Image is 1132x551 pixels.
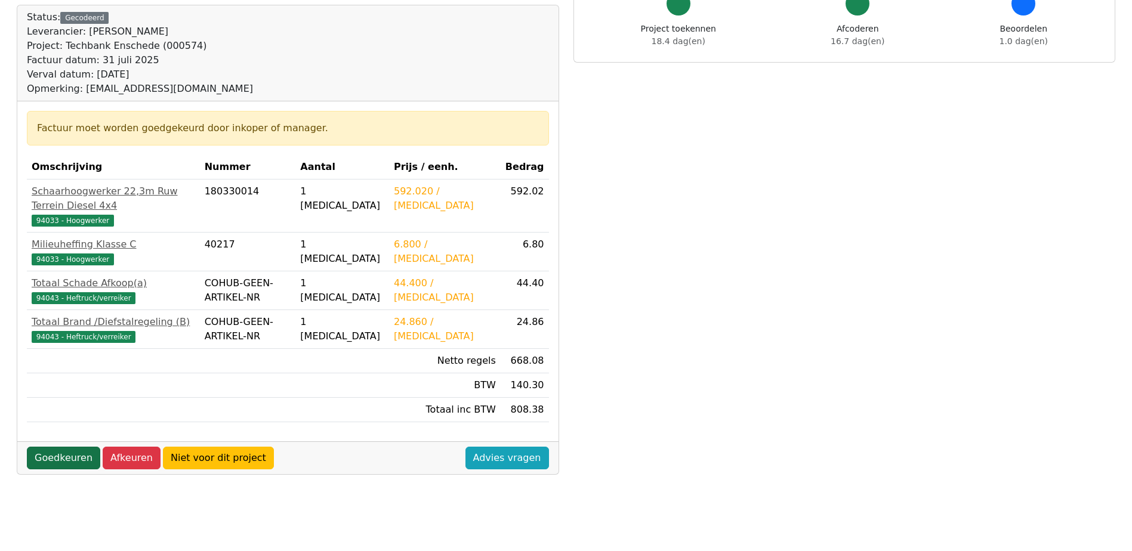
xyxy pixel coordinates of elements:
a: Afkeuren [103,447,161,469]
div: Beoordelen [1000,23,1048,48]
a: Goedkeuren [27,447,100,469]
td: 24.86 [501,310,549,349]
th: Bedrag [501,155,549,179]
span: 1.0 dag(en) [1000,36,1048,46]
div: 24.860 / [MEDICAL_DATA] [394,315,496,343]
td: 808.38 [501,398,549,422]
div: Opmerking: [EMAIL_ADDRESS][DOMAIN_NAME] [27,82,253,96]
a: Totaal Brand /Diefstalregeling (B)94043 - Heftruck/verreiker [32,315,195,343]
div: Factuur moet worden goedgekeurd door inkoper of manager. [37,121,539,135]
div: Project toekennen [641,23,716,48]
td: 44.40 [501,271,549,310]
th: Prijs / eenh. [389,155,501,179]
div: 44.400 / [MEDICAL_DATA] [394,276,496,305]
td: 668.08 [501,349,549,373]
div: Verval datum: [DATE] [27,67,253,82]
td: Totaal inc BTW [389,398,501,422]
span: 94043 - Heftruck/verreiker [32,292,135,304]
td: 40217 [200,233,296,271]
div: Milieuheffing Klasse C [32,237,195,252]
div: 1 [MEDICAL_DATA] [300,237,384,266]
div: Status: [27,10,253,96]
div: Totaal Schade Afkoop(a) [32,276,195,290]
div: 6.800 / [MEDICAL_DATA] [394,237,496,266]
td: Netto regels [389,349,501,373]
span: 94033 - Hoogwerker [32,215,114,227]
td: 6.80 [501,233,549,271]
div: Factuur datum: 31 juli 2025 [27,53,253,67]
span: 94033 - Hoogwerker [32,253,114,265]
div: Leverancier: [PERSON_NAME] [27,24,253,39]
td: COHUB-GEEN-ARTIKEL-NR [200,271,296,310]
td: BTW [389,373,501,398]
div: Project: Techbank Enschede (000574) [27,39,253,53]
td: 592.02 [501,179,549,233]
td: 140.30 [501,373,549,398]
div: Totaal Brand /Diefstalregeling (B) [32,315,195,329]
a: Totaal Schade Afkoop(a)94043 - Heftruck/verreiker [32,276,195,305]
div: 1 [MEDICAL_DATA] [300,276,384,305]
th: Aantal [295,155,389,179]
div: 1 [MEDICAL_DATA] [300,184,384,213]
div: Schaarhoogwerker 22,3m Ruw Terrein Diesel 4x4 [32,184,195,213]
div: Afcoderen [831,23,884,48]
td: COHUB-GEEN-ARTIKEL-NR [200,310,296,349]
span: 94043 - Heftruck/verreiker [32,331,135,343]
a: Advies vragen [465,447,549,469]
span: 16.7 dag(en) [831,36,884,46]
th: Omschrijving [27,155,200,179]
span: 18.4 dag(en) [652,36,705,46]
div: 592.020 / [MEDICAL_DATA] [394,184,496,213]
div: Gecodeerd [60,12,109,24]
td: 180330014 [200,179,296,233]
div: 1 [MEDICAL_DATA] [300,315,384,343]
a: Schaarhoogwerker 22,3m Ruw Terrein Diesel 4x494033 - Hoogwerker [32,184,195,227]
a: Milieuheffing Klasse C94033 - Hoogwerker [32,237,195,266]
th: Nummer [200,155,296,179]
a: Niet voor dit project [163,447,274,469]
